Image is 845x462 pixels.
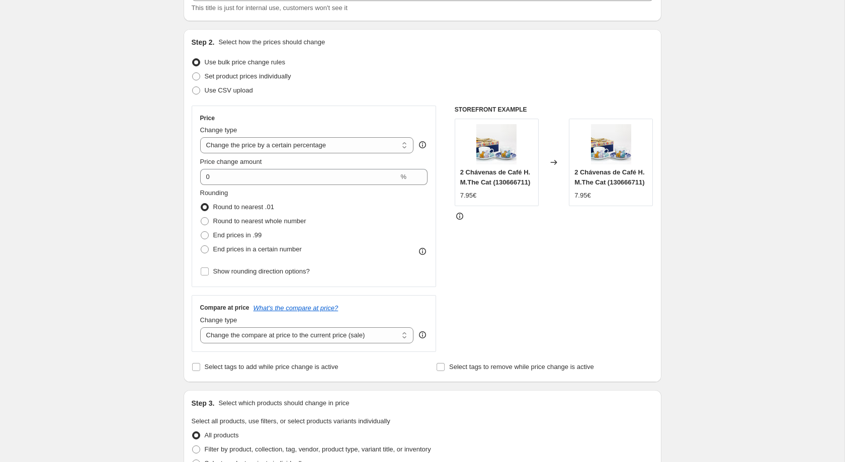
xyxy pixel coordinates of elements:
h2: Step 2. [192,37,215,47]
span: Filter by product, collection, tag, vendor, product type, variant title, or inventory [205,445,431,453]
input: -15 [200,169,399,185]
span: Select all products, use filters, or select products variants individually [192,417,390,425]
span: All products [205,431,239,439]
span: End prices in a certain number [213,245,302,253]
div: 7.95€ [574,191,591,201]
span: End prices in .99 [213,231,262,239]
h3: Compare at price [200,304,249,312]
span: 2 Chávenas de Café H.M.The Cat (130666711) [574,168,644,186]
span: Show rounding direction options? [213,267,310,275]
span: Change type [200,126,237,134]
span: Select tags to remove while price change is active [449,363,594,371]
p: Select how the prices should change [218,37,325,47]
span: Price change amount [200,158,262,165]
h2: Step 3. [192,398,215,408]
button: What's the compare at price? [253,304,339,312]
span: Set product prices individually [205,72,291,80]
span: Change type [200,316,237,324]
img: 130666711_1_80x.jpg [476,124,517,164]
span: Rounding [200,189,228,197]
span: This title is just for internal use, customers won't see it [192,4,348,12]
span: Round to nearest .01 [213,203,274,211]
p: Select which products should change in price [218,398,349,408]
span: 2 Chávenas de Café H.M.The Cat (130666711) [460,168,530,186]
span: % [400,173,406,180]
div: help [417,330,428,340]
img: 130666711_1_80x.jpg [591,124,631,164]
div: help [417,140,428,150]
h3: Price [200,114,215,122]
span: Use bulk price change rules [205,58,285,66]
div: 7.95€ [460,191,477,201]
span: Round to nearest whole number [213,217,306,225]
span: Use CSV upload [205,86,253,94]
h6: STOREFRONT EXAMPLE [455,106,653,114]
span: Select tags to add while price change is active [205,363,339,371]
